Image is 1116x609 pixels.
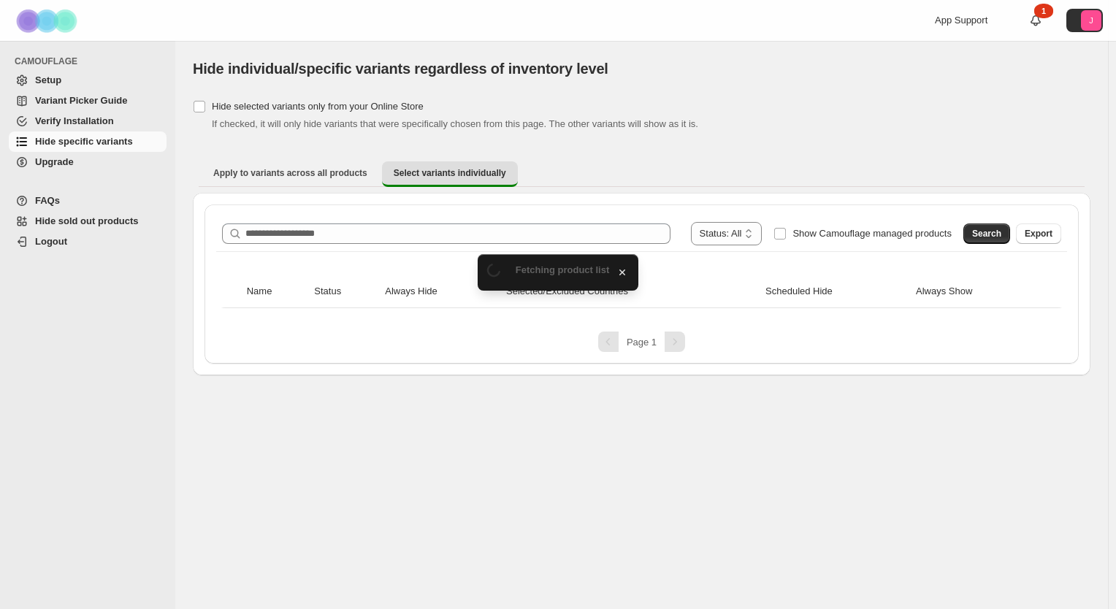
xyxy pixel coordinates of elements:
[202,161,379,185] button: Apply to variants across all products
[9,111,167,131] a: Verify Installation
[35,195,60,206] span: FAQs
[193,193,1090,375] div: Select variants individually
[35,215,139,226] span: Hide sold out products
[1034,4,1053,18] div: 1
[9,211,167,231] a: Hide sold out products
[394,167,506,179] span: Select variants individually
[216,332,1067,352] nav: Pagination
[9,152,167,172] a: Upgrade
[9,70,167,91] a: Setup
[911,275,1041,308] th: Always Show
[9,231,167,252] a: Logout
[382,161,518,187] button: Select variants individually
[15,55,168,67] span: CAMOUFLAGE
[1016,223,1061,244] button: Export
[212,101,424,112] span: Hide selected variants only from your Online Store
[972,228,1001,240] span: Search
[9,91,167,111] a: Variant Picker Guide
[35,136,133,147] span: Hide specific variants
[1081,10,1101,31] span: Avatar with initials J
[310,275,381,308] th: Status
[516,264,610,275] span: Fetching product list
[213,167,367,179] span: Apply to variants across all products
[9,191,167,211] a: FAQs
[9,131,167,152] a: Hide specific variants
[761,275,911,308] th: Scheduled Hide
[1089,16,1093,25] text: J
[35,74,61,85] span: Setup
[12,1,85,41] img: Camouflage
[627,337,657,348] span: Page 1
[35,156,74,167] span: Upgrade
[242,275,310,308] th: Name
[502,275,761,308] th: Selected/Excluded Countries
[792,228,952,239] span: Show Camouflage managed products
[381,275,502,308] th: Always Hide
[963,223,1010,244] button: Search
[193,61,608,77] span: Hide individual/specific variants regardless of inventory level
[35,236,67,247] span: Logout
[1066,9,1103,32] button: Avatar with initials J
[35,115,114,126] span: Verify Installation
[1025,228,1052,240] span: Export
[935,15,987,26] span: App Support
[35,95,127,106] span: Variant Picker Guide
[212,118,698,129] span: If checked, it will only hide variants that were specifically chosen from this page. The other va...
[1028,13,1043,28] a: 1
